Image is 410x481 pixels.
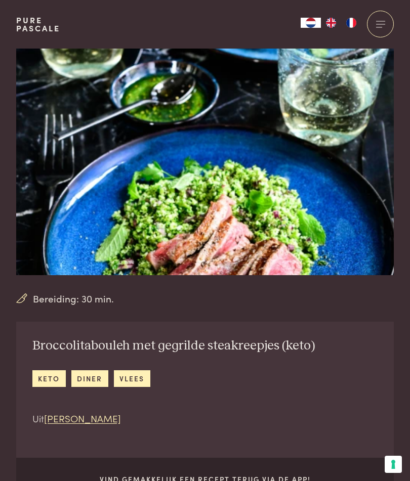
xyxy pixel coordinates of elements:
span: Bereiding: 30 min. [33,291,114,306]
a: diner [71,370,108,387]
p: Uit [32,411,315,426]
img: Broccolitabouleh met gegrilde steakreepjes (keto) [16,49,394,275]
a: keto [32,370,66,387]
button: Uw voorkeuren voor toestemming voor trackingtechnologieën [385,456,402,473]
aside: Language selected: Nederlands [301,18,361,28]
a: PurePascale [16,16,60,32]
a: FR [341,18,361,28]
ul: Language list [321,18,361,28]
a: NL [301,18,321,28]
a: [PERSON_NAME] [44,411,121,425]
a: EN [321,18,341,28]
a: vlees [114,370,150,387]
h2: Broccolitabouleh met gegrilde steakreepjes (keto) [32,338,315,354]
div: Language [301,18,321,28]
